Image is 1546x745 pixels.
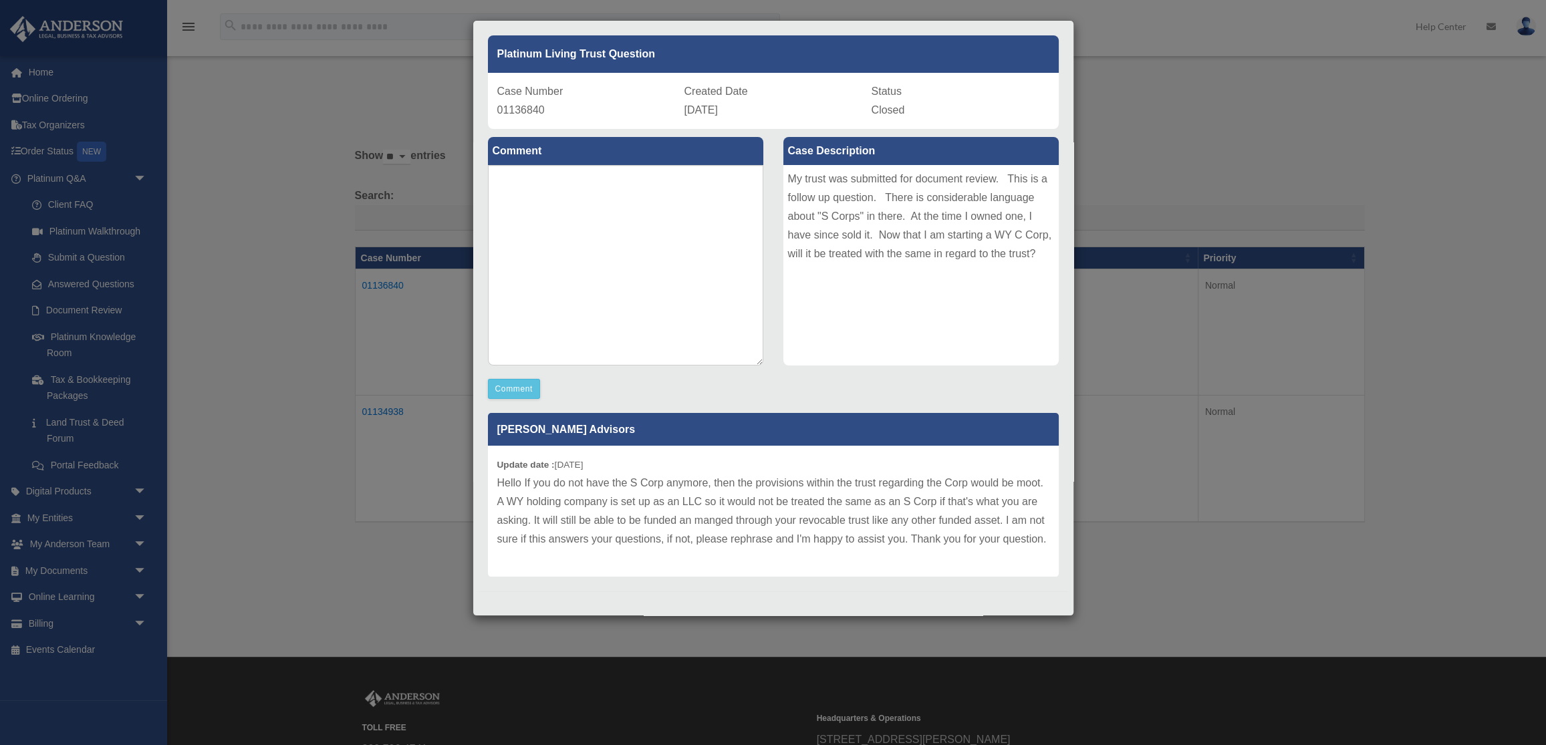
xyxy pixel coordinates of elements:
[488,413,1059,446] p: [PERSON_NAME] Advisors
[488,35,1059,73] div: Platinum Living Trust Question
[497,460,584,470] small: [DATE]
[783,137,1059,165] label: Case Description
[783,165,1059,365] div: My trust was submitted for document review. This is a follow up question. There is considerable l...
[497,86,563,97] span: Case Number
[497,474,1049,549] p: Hello If you do not have the S Corp anymore, then the provisions within the trust regarding the C...
[497,104,545,116] span: 01136840
[872,86,902,97] span: Status
[872,104,905,116] span: Closed
[488,379,541,399] button: Comment
[488,137,763,165] label: Comment
[497,460,555,470] b: Update date :
[684,104,718,116] span: [DATE]
[684,86,748,97] span: Created Date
